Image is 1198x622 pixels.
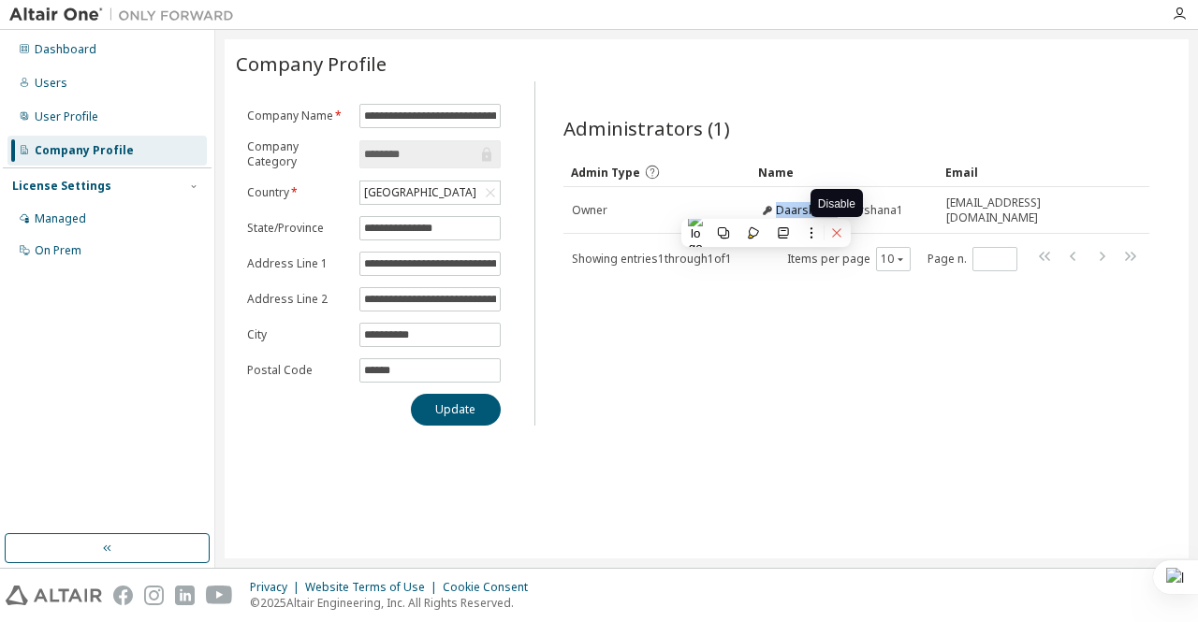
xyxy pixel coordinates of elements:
span: Showing entries 1 through 1 of 1 [572,251,732,267]
span: Owner [572,203,607,218]
img: linkedin.svg [175,586,195,605]
span: Page n. [928,247,1017,271]
span: Daarshana Daarshana1 [776,203,903,218]
label: Address Line 1 [247,256,348,271]
div: Managed [35,211,86,226]
img: youtube.svg [206,586,233,605]
span: [EMAIL_ADDRESS][DOMAIN_NAME] [946,195,1097,225]
div: Website Terms of Use [305,580,443,595]
div: [GEOGRAPHIC_DATA] [361,182,479,203]
button: 10 [881,252,906,267]
div: [GEOGRAPHIC_DATA] [360,181,499,204]
img: Altair One [9,6,243,24]
div: Company Profile [35,143,134,158]
img: facebook.svg [113,586,133,605]
p: © 2025 Altair Engineering, Inc. All Rights Reserved. [250,595,539,611]
span: Admin Type [571,165,640,181]
div: Name [758,157,930,187]
span: Items per page [787,247,911,271]
div: Dashboard [35,42,96,57]
label: Country [247,185,348,200]
div: License Settings [12,179,111,194]
label: Company Name [247,108,348,123]
div: Privacy [250,580,305,595]
img: instagram.svg [144,586,164,605]
label: Company Category [247,139,348,169]
button: Update [411,394,501,426]
div: Users [35,76,67,91]
div: On Prem [35,243,81,258]
div: User Profile [35,109,98,124]
label: State/Province [247,221,348,236]
div: Cookie Consent [443,580,539,595]
span: Company Profile [236,51,387,77]
div: Email [945,157,1098,187]
label: Postal Code [247,363,348,378]
span: Administrators (1) [563,115,730,141]
label: City [247,327,348,342]
img: altair_logo.svg [6,586,102,605]
label: Address Line 2 [247,292,348,307]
